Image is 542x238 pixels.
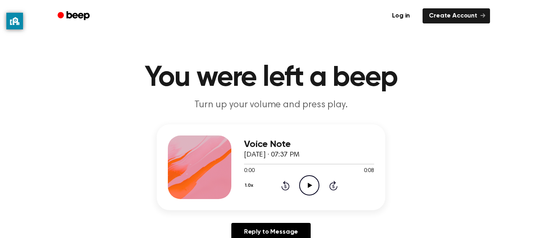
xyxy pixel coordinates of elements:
[68,64,474,92] h1: You were left a beep
[52,8,97,24] a: Beep
[384,7,418,25] a: Log in
[244,179,256,192] button: 1.0x
[364,167,374,175] span: 0:08
[244,139,374,150] h3: Voice Note
[119,99,423,112] p: Turn up your volume and press play.
[6,13,23,29] button: privacy banner
[244,151,300,159] span: [DATE] · 07:37 PM
[423,8,490,23] a: Create Account
[244,167,254,175] span: 0:00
